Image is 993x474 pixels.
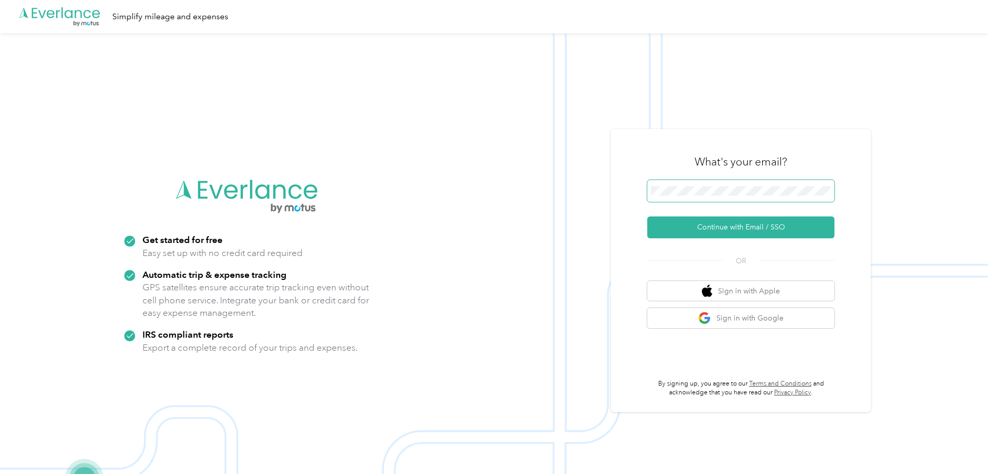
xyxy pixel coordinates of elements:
[647,216,834,238] button: Continue with Email / SSO
[647,281,834,301] button: apple logoSign in with Apple
[142,281,370,319] p: GPS satellites ensure accurate trip tracking even without cell phone service. Integrate your bank...
[723,255,759,266] span: OR
[774,389,811,396] a: Privacy Policy
[647,379,834,398] p: By signing up, you agree to our and acknowledge that you have read our .
[698,312,711,325] img: google logo
[647,308,834,328] button: google logoSign in with Google
[702,285,712,298] img: apple logo
[142,329,233,340] strong: IRS compliant reports
[142,247,303,260] p: Easy set up with no credit card required
[695,155,787,169] h3: What's your email?
[142,234,223,245] strong: Get started for free
[112,10,228,23] div: Simplify mileage and expenses
[749,380,812,388] a: Terms and Conditions
[142,269,286,280] strong: Automatic trip & expense tracking
[142,341,358,354] p: Export a complete record of your trips and expenses.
